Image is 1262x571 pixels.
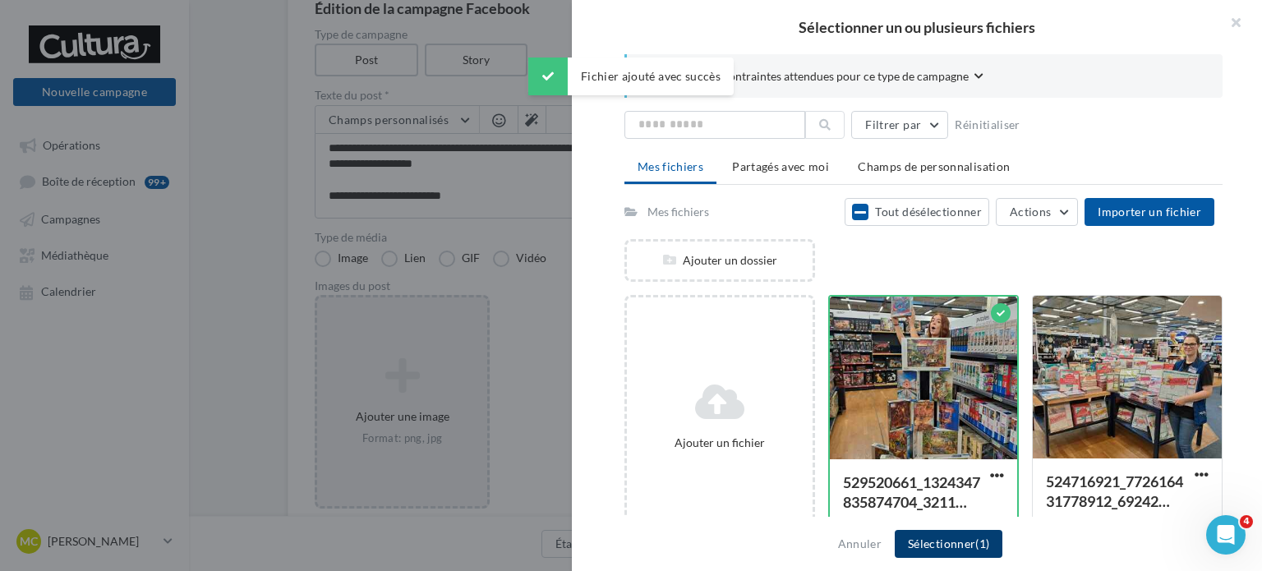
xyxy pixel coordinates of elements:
[528,58,734,95] div: Fichier ajouté avec succès
[653,67,983,88] button: Consulter les contraintes attendues pour ce type de campagne
[895,530,1002,558] button: Sélectionner(1)
[843,516,1004,531] div: Format d'image: jpg
[948,115,1027,135] button: Réinitialiser
[843,473,980,511] span: 529520661_1324347835874704_321139909445669476_n
[858,159,1010,173] span: Champs de personnalisation
[732,159,829,173] span: Partagés avec moi
[1010,205,1051,219] span: Actions
[638,159,703,173] span: Mes fichiers
[831,534,888,554] button: Annuler
[845,198,989,226] button: Tout désélectionner
[647,204,709,220] div: Mes fichiers
[975,536,989,550] span: (1)
[653,68,969,85] span: Consulter les contraintes attendues pour ce type de campagne
[627,252,813,269] div: Ajouter un dossier
[1240,515,1253,528] span: 4
[1206,515,1246,555] iframe: Intercom live chat
[633,435,806,451] div: Ajouter un fichier
[598,20,1236,35] h2: Sélectionner un ou plusieurs fichiers
[1085,198,1214,226] button: Importer un fichier
[996,198,1078,226] button: Actions
[1046,515,1209,530] div: Format d'image: jpg
[1098,205,1201,219] span: Importer un fichier
[1046,472,1183,510] span: 524716921_772616431778912_6924298301335758972_n
[851,111,948,139] button: Filtrer par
